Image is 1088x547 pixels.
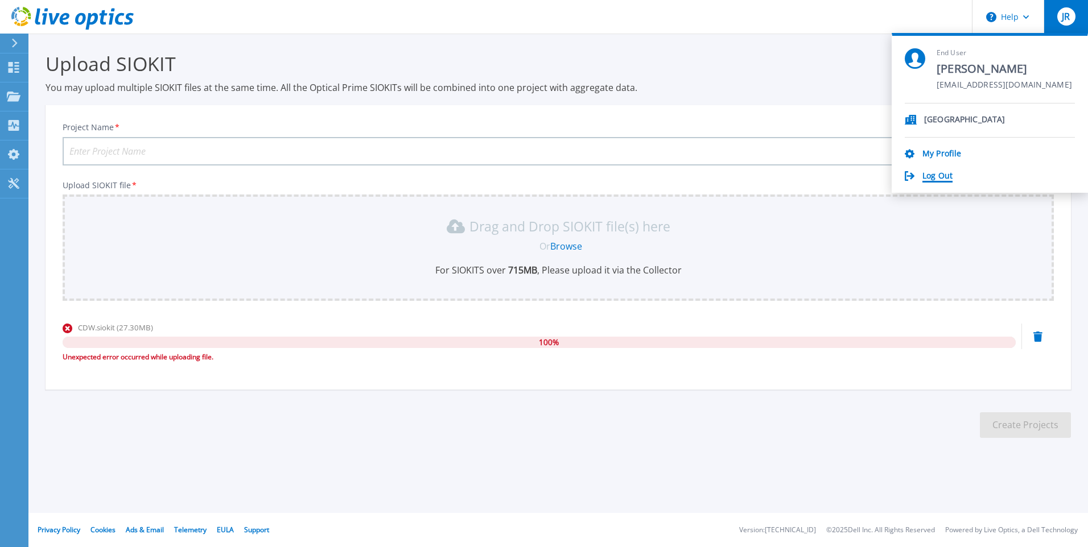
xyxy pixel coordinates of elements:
[63,181,1054,190] p: Upload SIOKIT file
[506,264,537,276] b: 715 MB
[539,337,559,348] span: 100 %
[126,525,164,534] a: Ads & Email
[1062,12,1070,21] span: JR
[90,525,116,534] a: Cookies
[217,525,234,534] a: EULA
[46,81,1071,94] p: You may upload multiple SIOKIT files at the same time. All the Optical Prime SIOKITs will be comb...
[980,412,1071,438] button: Create Projects
[937,48,1072,58] span: End User
[539,240,550,252] span: Or
[63,351,1016,363] div: Unexpected error occurred while uploading file.
[69,217,1047,276] div: Drag and Drop SIOKIT file(s) here OrBrowseFor SIOKITS over 715MB, Please upload it via the Collector
[63,137,1054,165] input: Enter Project Name
[46,51,1071,77] h3: Upload SIOKIT
[739,527,816,534] li: Version: [TECHNICAL_ID]
[937,61,1072,77] span: [PERSON_NAME]
[38,525,80,534] a: Privacy Policy
[244,525,269,534] a: Support
[826,527,935,534] li: © 2025 Dell Inc. All Rights Reserved
[469,221,670,232] p: Drag and Drop SIOKIT file(s) here
[63,123,121,131] label: Project Name
[550,240,582,252] a: Browse
[174,525,207,534] a: Telemetry
[78,322,153,333] span: CDW.siokit (27.30MB)
[945,527,1078,534] li: Powered by Live Optics, a Dell Technology
[69,264,1047,276] p: For SIOKITS over , Please upload it via the Collector
[937,80,1072,91] span: [EMAIL_ADDRESS][DOMAIN_NAME]
[924,115,1005,126] p: [GEOGRAPHIC_DATA]
[922,149,961,160] a: My Profile
[922,171,953,182] a: Log Out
